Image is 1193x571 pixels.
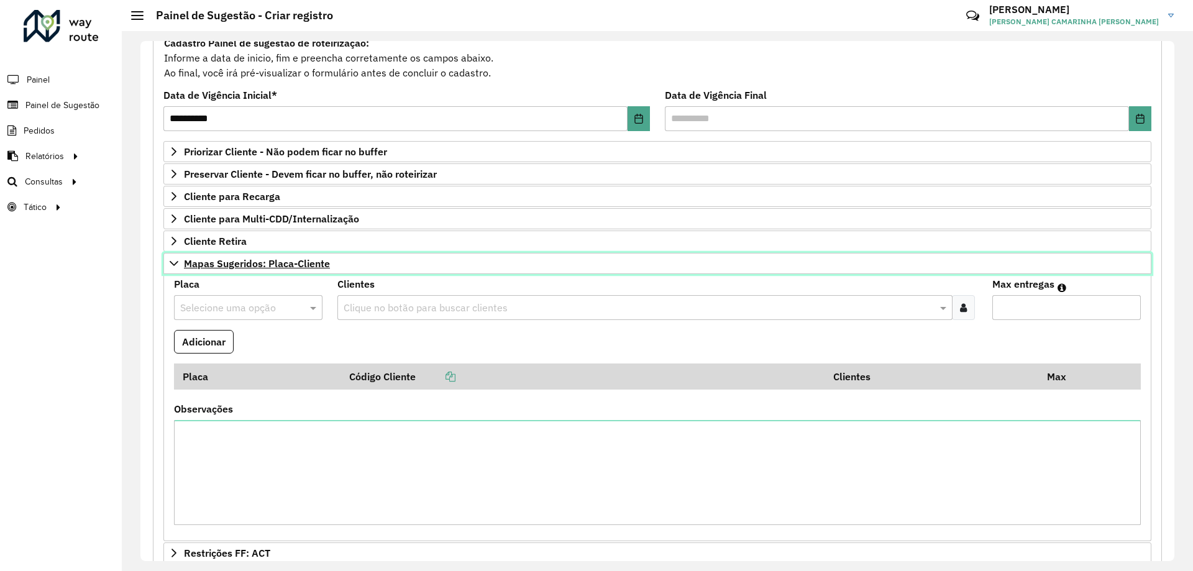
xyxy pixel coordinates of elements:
[341,363,825,390] th: Código Cliente
[825,363,1038,390] th: Clientes
[416,370,455,383] a: Copiar
[1129,106,1151,131] button: Choose Date
[163,231,1151,252] a: Cliente Retira
[163,141,1151,162] a: Priorizar Cliente - Não podem ficar no buffer
[989,16,1159,27] span: [PERSON_NAME] CAMARINHA [PERSON_NAME]
[1038,363,1088,390] th: Max
[992,276,1054,291] label: Max entregas
[163,253,1151,274] a: Mapas Sugeridos: Placa-Cliente
[174,330,234,354] button: Adicionar
[174,363,341,390] th: Placa
[665,88,767,103] label: Data de Vigência Final
[24,124,55,137] span: Pedidos
[24,201,47,214] span: Tático
[184,191,280,201] span: Cliente para Recarga
[184,169,437,179] span: Preservar Cliente - Devem ficar no buffer, não roteirizar
[163,88,277,103] label: Data de Vigência Inicial
[163,274,1151,542] div: Mapas Sugeridos: Placa-Cliente
[163,35,1151,81] div: Informe a data de inicio, fim e preencha corretamente os campos abaixo. Ao final, você irá pré-vi...
[174,401,233,416] label: Observações
[184,236,247,246] span: Cliente Retira
[184,548,270,558] span: Restrições FF: ACT
[25,99,99,112] span: Painel de Sugestão
[959,2,986,29] a: Contato Rápido
[184,258,330,268] span: Mapas Sugeridos: Placa-Cliente
[25,150,64,163] span: Relatórios
[163,186,1151,207] a: Cliente para Recarga
[163,208,1151,229] a: Cliente para Multi-CDD/Internalização
[144,9,333,22] h2: Painel de Sugestão - Criar registro
[27,73,50,86] span: Painel
[25,175,63,188] span: Consultas
[163,542,1151,564] a: Restrições FF: ACT
[184,147,387,157] span: Priorizar Cliente - Não podem ficar no buffer
[628,106,650,131] button: Choose Date
[337,276,375,291] label: Clientes
[164,37,369,49] strong: Cadastro Painel de sugestão de roteirização:
[989,4,1159,16] h3: [PERSON_NAME]
[184,214,359,224] span: Cliente para Multi-CDD/Internalização
[174,276,199,291] label: Placa
[163,163,1151,185] a: Preservar Cliente - Devem ficar no buffer, não roteirizar
[1058,283,1066,293] em: Máximo de clientes que serão colocados na mesma rota com os clientes informados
